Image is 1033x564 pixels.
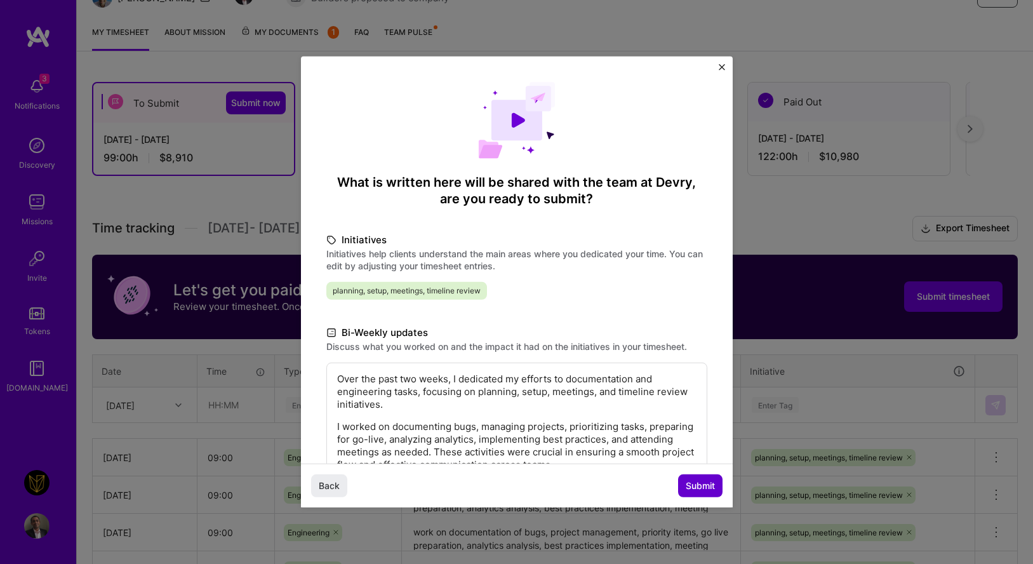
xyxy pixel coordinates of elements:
[326,326,337,340] i: icon DocumentBlack
[326,233,337,248] i: icon TagBlack
[678,474,723,497] button: Submit
[326,282,487,300] span: planning, setup, meetings, timeline review
[326,174,707,207] h4: What is written here will be shared with the team at Devry , are you ready to submit?
[319,480,340,492] span: Back
[337,373,696,411] p: Over the past two weeks, I dedicated my efforts to documentation and engineering tasks, focusing ...
[311,474,347,497] button: Back
[686,480,715,492] span: Submit
[326,340,707,352] label: Discuss what you worked on and the impact it had on the initiatives in your timesheet.
[719,64,725,77] button: Close
[478,82,556,159] img: Demo day
[337,420,696,471] p: I worked on documenting bugs, managing projects, prioritizing tasks, preparing for go-live, analy...
[326,232,707,248] label: Initiatives
[326,248,707,272] label: Initiatives help clients understand the main areas where you dedicated your time. You can edit by...
[326,325,707,340] label: Bi-Weekly updates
